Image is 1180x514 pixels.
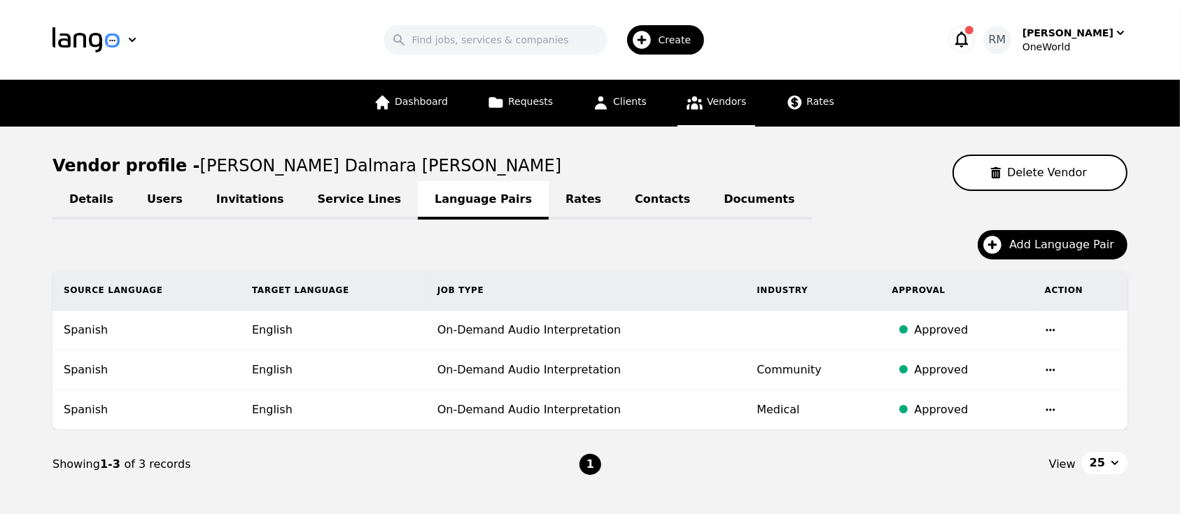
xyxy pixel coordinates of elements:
button: RM[PERSON_NAME]OneWorld [983,26,1128,54]
span: 25 [1090,455,1105,471]
td: English [241,310,426,350]
a: Clients [584,80,655,127]
button: Add Language Pair [978,230,1128,259]
a: Service Lines [301,181,419,220]
button: Create [607,20,713,60]
td: Community [745,350,880,390]
div: Approved [915,362,1023,378]
th: Action [1034,271,1128,310]
span: Clients [613,96,647,107]
th: Approval [881,271,1034,310]
td: Spanish [52,310,241,350]
button: 25 [1081,452,1128,474]
span: Rates [807,96,834,107]
th: Job Type [426,271,746,310]
td: On-Demand Audio Interpretation [426,350,746,390]
span: [PERSON_NAME] Dalmara [PERSON_NAME] [200,156,562,176]
th: Industry [745,271,880,310]
td: Medical [745,390,880,430]
span: Create [659,33,701,47]
div: Showing of 3 records [52,456,579,473]
div: OneWorld [1023,40,1128,54]
a: Rates [549,181,618,220]
img: Logo [52,27,120,52]
a: Documents [707,181,811,220]
th: Target Language [241,271,426,310]
a: Requests [479,80,561,127]
span: View [1049,456,1076,473]
a: Details [52,181,130,220]
a: Users [130,181,199,220]
th: Source Language [52,271,241,310]
span: 1-3 [100,457,124,471]
td: On-Demand Audio Interpretation [426,390,746,430]
span: Dashboard [395,96,448,107]
div: [PERSON_NAME] [1023,26,1114,40]
a: Vendors [677,80,754,127]
span: RM [988,31,1006,48]
h1: Vendor profile - [52,156,561,176]
span: Requests [508,96,553,107]
div: Approved [915,322,1023,338]
button: Delete Vendor [953,155,1128,191]
a: Dashboard [365,80,456,127]
td: On-Demand Audio Interpretation [426,310,746,350]
span: Add Language Pair [1009,236,1124,253]
td: Spanish [52,390,241,430]
input: Find jobs, services & companies [384,25,607,55]
a: Invitations [199,181,301,220]
nav: Page navigation [52,430,1128,499]
span: Vendors [707,96,746,107]
a: Contacts [618,181,707,220]
div: Approved [915,401,1023,418]
td: Spanish [52,350,241,390]
td: English [241,350,426,390]
td: English [241,390,426,430]
a: Rates [778,80,843,127]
